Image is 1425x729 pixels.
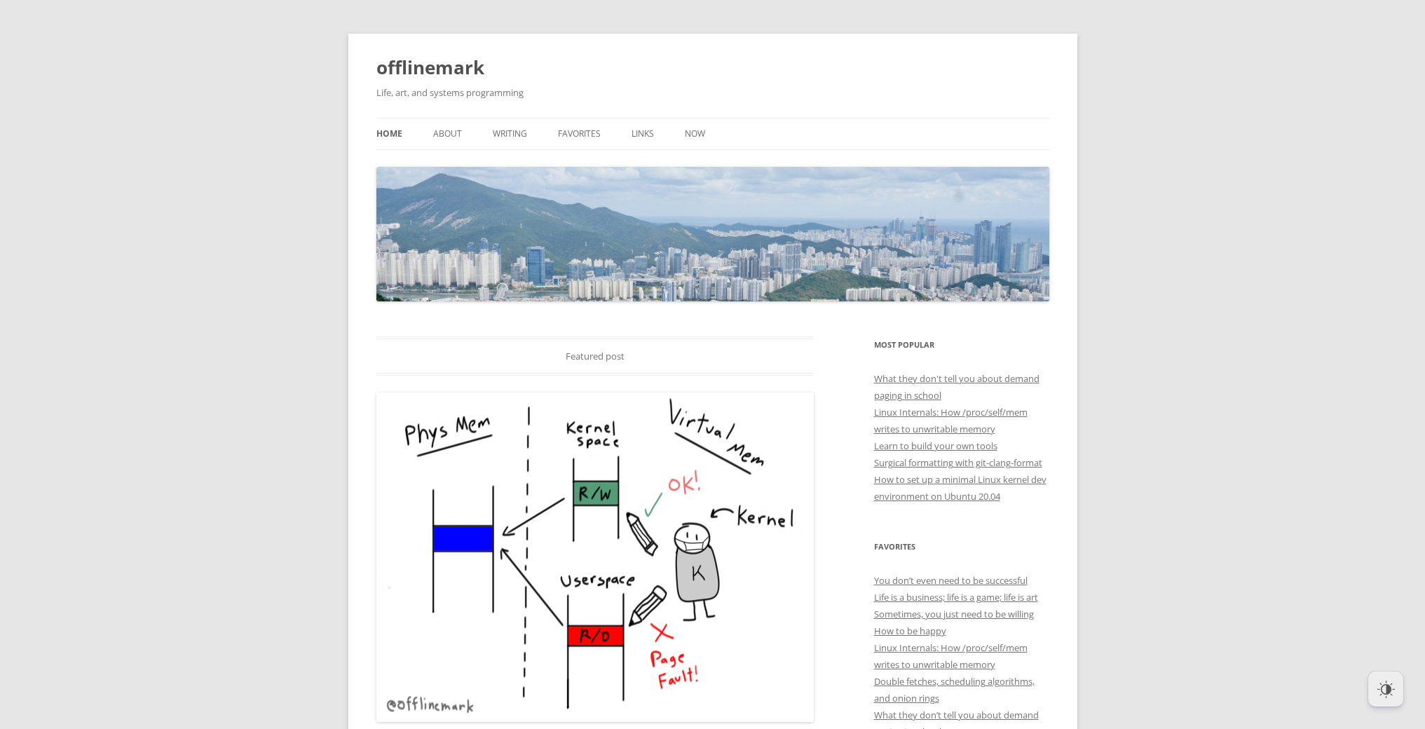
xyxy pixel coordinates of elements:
[874,406,1028,435] a: Linux Internals: How /proc/self/mem writes to unwritable memory
[685,118,705,149] a: Now
[874,440,997,452] a: Learn to build your own tools
[874,456,1042,469] a: Surgical formatting with git-clang-format
[433,118,462,149] a: About
[376,50,484,84] a: offlinemark
[874,538,1049,555] h3: Favorites
[874,625,946,637] a: How to be happy
[874,336,1049,353] h3: Most Popular
[874,473,1046,503] a: How to set up a minimal Linux kernel dev environment on Ubuntu 20.04
[632,118,654,149] a: Links
[874,372,1039,402] a: What they don't tell you about demand paging in school
[874,591,1038,604] a: Life is a business; life is a game; life is art
[874,608,1034,620] a: Sometimes, you just need to be willing
[376,336,814,376] div: Featured post
[493,118,527,149] a: Writing
[874,574,1028,587] a: You don’t even need to be successful
[376,167,1049,301] img: offlinemark
[874,641,1028,671] a: Linux Internals: How /proc/self/mem writes to unwritable memory
[376,84,1049,101] h2: Life, art, and systems programming
[874,675,1035,704] a: Double fetches, scheduling algorithms, and onion rings
[376,118,402,149] a: Home
[558,118,601,149] a: Favorites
